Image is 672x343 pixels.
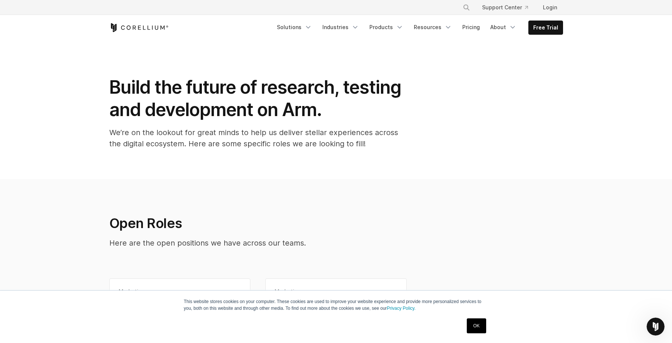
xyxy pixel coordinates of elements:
[184,298,488,312] p: This website stores cookies on your computer. These cookies are used to improve your website expe...
[119,288,241,295] div: Marketing
[109,215,446,231] h2: Open Roles
[272,21,316,34] a: Solutions
[486,21,521,34] a: About
[109,127,408,149] p: We’re on the lookout for great minds to help us deliver stellar experiences across the digital ec...
[647,318,665,336] iframe: Intercom live chat
[109,76,408,121] h1: Build the future of research, testing and development on Arm.
[109,23,169,32] a: Corellium Home
[476,1,534,14] a: Support Center
[318,21,363,34] a: Industries
[275,288,397,295] div: Marketing
[529,21,563,34] a: Free Trial
[458,21,484,34] a: Pricing
[467,318,486,333] a: OK
[109,237,446,249] p: Here are the open positions we have across our teams.
[365,21,408,34] a: Products
[460,1,473,14] button: Search
[537,1,563,14] a: Login
[454,1,563,14] div: Navigation Menu
[272,21,563,35] div: Navigation Menu
[409,21,456,34] a: Resources
[387,306,416,311] a: Privacy Policy.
